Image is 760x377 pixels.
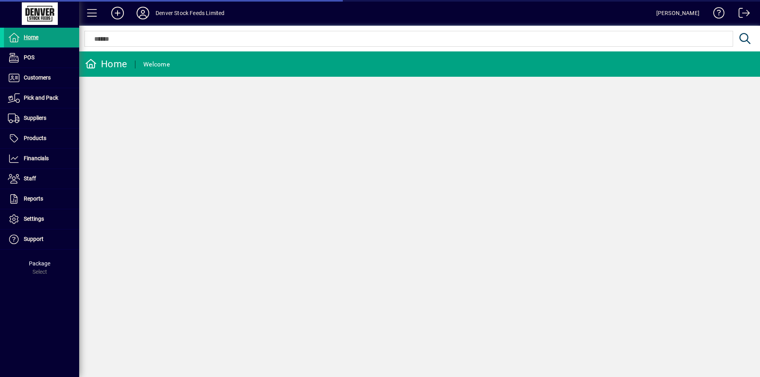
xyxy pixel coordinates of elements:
[4,209,79,229] a: Settings
[24,54,34,61] span: POS
[4,48,79,68] a: POS
[733,2,750,27] a: Logout
[85,58,127,70] div: Home
[143,58,170,71] div: Welcome
[4,189,79,209] a: Reports
[24,74,51,81] span: Customers
[4,169,79,189] a: Staff
[656,7,699,19] div: [PERSON_NAME]
[24,135,46,141] span: Products
[4,129,79,148] a: Products
[24,155,49,161] span: Financials
[4,149,79,169] a: Financials
[105,6,130,20] button: Add
[156,7,225,19] div: Denver Stock Feeds Limited
[4,68,79,88] a: Customers
[24,236,44,242] span: Support
[130,6,156,20] button: Profile
[24,95,58,101] span: Pick and Pack
[24,216,44,222] span: Settings
[29,260,50,267] span: Package
[4,229,79,249] a: Support
[4,108,79,128] a: Suppliers
[4,88,79,108] a: Pick and Pack
[24,195,43,202] span: Reports
[707,2,725,27] a: Knowledge Base
[24,34,38,40] span: Home
[24,115,46,121] span: Suppliers
[24,175,36,182] span: Staff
